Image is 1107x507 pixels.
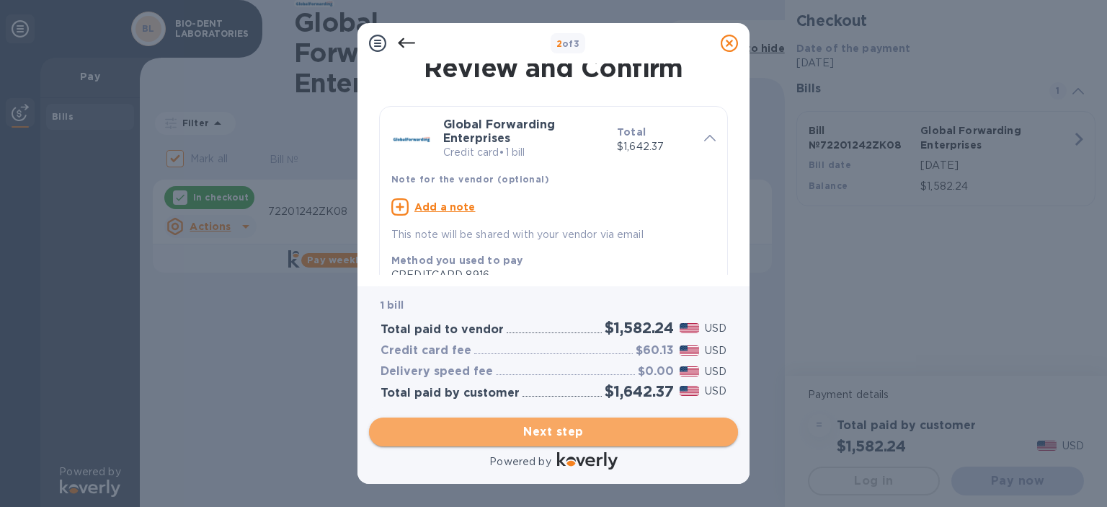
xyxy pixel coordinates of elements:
div: Global Forwarding EnterprisesCredit card•1 billTotal$1,642.37Note for the vendor (optional)Add a ... [391,118,716,242]
span: 2 [556,38,562,49]
p: Powered by [489,454,551,469]
h3: $60.13 [636,344,674,358]
h3: $0.00 [638,365,674,379]
h3: Total paid by customer [381,387,520,400]
h2: $1,582.24 [605,319,674,337]
b: Global Forwarding Enterprises [443,118,555,145]
button: Next step [369,418,738,446]
p: $1,642.37 [617,139,693,154]
img: USD [680,386,699,396]
img: USD [680,345,699,356]
h2: $1,642.37 [605,382,674,400]
p: USD [705,343,726,358]
b: Method you used to pay [391,255,523,266]
b: 1 bill [381,299,404,311]
p: Credit card • 1 bill [443,145,605,160]
b: Note for the vendor (optional) [391,174,549,185]
img: Logo [557,452,618,469]
b: Total [617,126,646,138]
p: USD [705,384,726,399]
h3: Credit card fee [381,344,471,358]
img: USD [680,323,699,333]
p: USD [705,321,726,336]
div: CREDITCARD 8916 [391,268,704,283]
h1: Review and Confirm [376,53,731,83]
h3: Delivery speed fee [381,365,493,379]
p: USD [705,364,726,379]
h3: Total paid to vendor [381,323,504,337]
u: Add a note [414,201,476,213]
span: Next step [381,423,726,441]
img: USD [680,366,699,376]
p: This note will be shared with your vendor via email [391,227,716,242]
b: of 3 [556,38,580,49]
